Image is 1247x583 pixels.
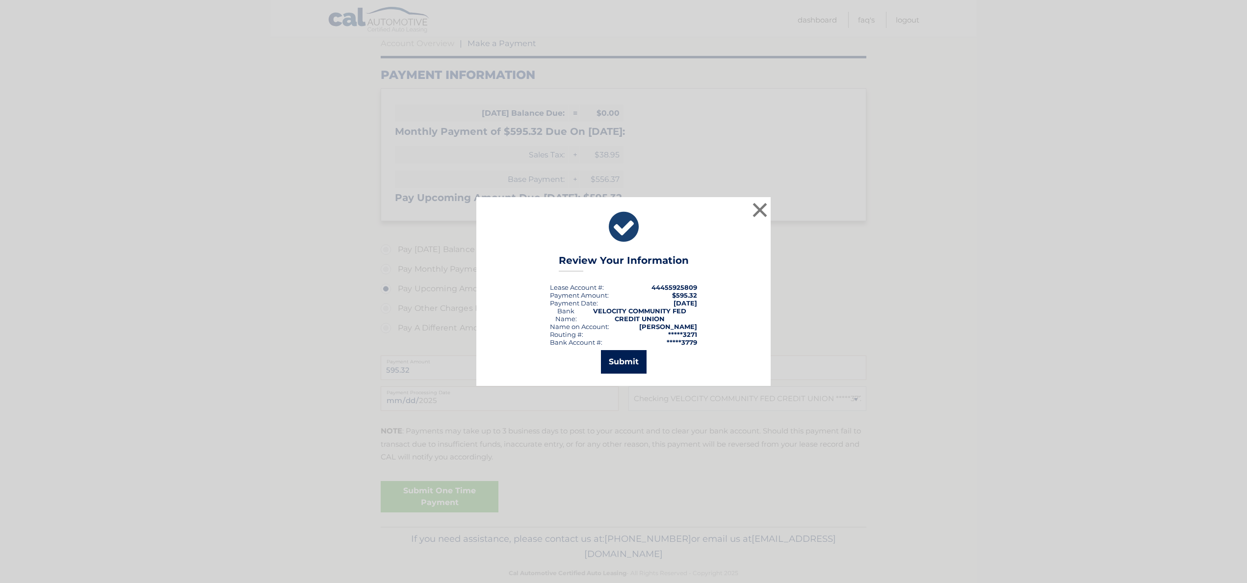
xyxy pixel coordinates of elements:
button: × [750,200,770,220]
h3: Review Your Information [559,254,689,272]
strong: 44455925809 [651,283,697,291]
strong: [PERSON_NAME] [639,323,697,330]
div: Name on Account: [550,323,609,330]
div: Lease Account #: [550,283,604,291]
div: Bank Account #: [550,338,602,346]
span: [DATE] [674,299,697,307]
button: Submit [601,350,647,374]
div: Payment Amount: [550,291,609,299]
span: $595.32 [672,291,697,299]
div: Routing #: [550,330,583,338]
div: : [550,299,598,307]
strong: VELOCITY COMMUNITY FED CREDIT UNION [593,307,686,323]
div: Bank Name: [550,307,582,323]
span: Payment Date [550,299,597,307]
